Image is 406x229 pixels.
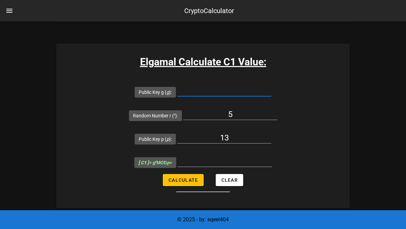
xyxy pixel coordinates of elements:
div: CryptoCalculator [184,6,234,16]
button: Calculate [163,174,203,186]
button: Clear [216,174,243,186]
i: = g [138,160,156,165]
label: Public Key p ( ): [139,136,172,142]
i: p [166,136,169,142]
sup: r [174,112,175,117]
h3: Elgamal Calculate C1 Value: [56,54,350,69]
b: [ C1 ] [138,160,149,165]
i: g [166,90,169,95]
sup: r [155,159,156,164]
label: Public Key g ( ): [139,89,172,96]
i: p [167,160,170,165]
span: Clear [221,177,238,183]
span: MOD = [138,160,172,165]
label: Random Number r ( ): [133,112,178,119]
span: © 2025 - by: sqeel404 [177,216,229,223]
button: nav-menu-toggle [1,3,17,19]
span: Calculate [168,177,198,183]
